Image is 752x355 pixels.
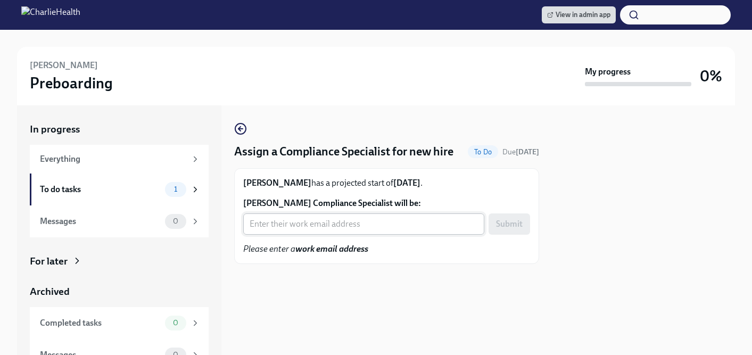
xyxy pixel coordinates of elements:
a: Messages0 [30,205,209,237]
h4: Assign a Compliance Specialist for new hire [234,144,453,160]
strong: work email address [295,244,368,254]
a: Archived [30,285,209,299]
a: To do tasks1 [30,174,209,205]
span: 0 [167,319,185,327]
div: Messages [40,216,161,227]
div: Everything [40,153,186,165]
p: has a projected start of . [243,177,530,189]
span: To Do [468,148,498,156]
span: 0 [167,217,185,225]
h3: 0% [700,67,722,86]
strong: [PERSON_NAME] [243,178,311,188]
input: Enter their work email address [243,213,484,235]
span: September 17th, 2025 09:00 [502,147,539,157]
span: View in admin app [547,10,610,20]
strong: My progress [585,66,631,78]
div: To do tasks [40,184,161,195]
div: Completed tasks [40,317,161,329]
a: Everything [30,145,209,174]
strong: [DATE] [393,178,420,188]
a: In progress [30,122,209,136]
strong: [DATE] [516,147,539,156]
img: CharlieHealth [21,6,80,23]
h3: Preboarding [30,73,113,93]
em: Please enter a [243,244,368,254]
h6: [PERSON_NAME] [30,60,98,71]
a: Completed tasks0 [30,307,209,339]
span: 1 [168,185,184,193]
a: For later [30,254,209,268]
label: [PERSON_NAME] Compliance Specialist will be: [243,197,530,209]
a: View in admin app [542,6,616,23]
span: Due [502,147,539,156]
div: For later [30,254,68,268]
